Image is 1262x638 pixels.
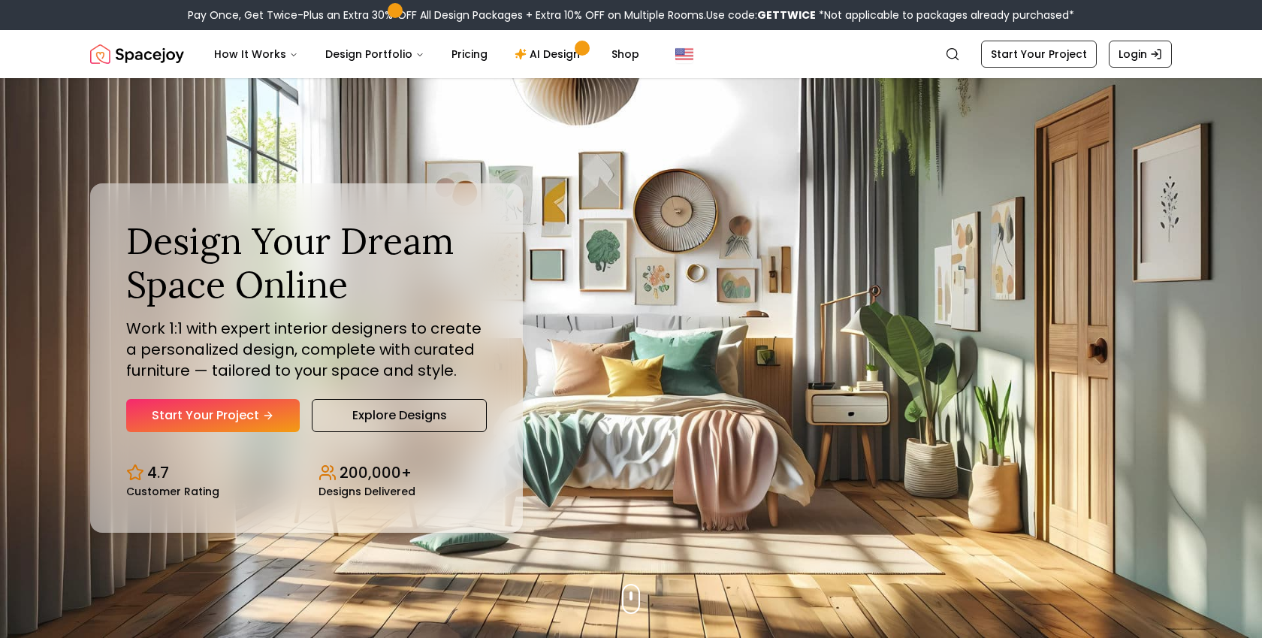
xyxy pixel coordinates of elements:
[126,486,219,497] small: Customer Rating
[90,39,184,69] a: Spacejoy
[439,39,500,69] a: Pricing
[126,450,487,497] div: Design stats
[90,39,184,69] img: Spacejoy Logo
[202,39,651,69] nav: Main
[675,45,693,63] img: United States
[90,30,1172,78] nav: Global
[981,41,1097,68] a: Start Your Project
[147,462,169,483] p: 4.7
[816,8,1074,23] span: *Not applicable to packages already purchased*
[757,8,816,23] b: GETTWICE
[340,462,412,483] p: 200,000+
[188,8,1074,23] div: Pay Once, Get Twice-Plus an Extra 30% OFF All Design Packages + Extra 10% OFF on Multiple Rooms.
[1109,41,1172,68] a: Login
[599,39,651,69] a: Shop
[126,399,300,432] a: Start Your Project
[503,39,596,69] a: AI Design
[312,399,487,432] a: Explore Designs
[706,8,816,23] span: Use code:
[313,39,436,69] button: Design Portfolio
[126,318,487,381] p: Work 1:1 with expert interior designers to create a personalized design, complete with curated fu...
[126,219,487,306] h1: Design Your Dream Space Online
[202,39,310,69] button: How It Works
[319,486,415,497] small: Designs Delivered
